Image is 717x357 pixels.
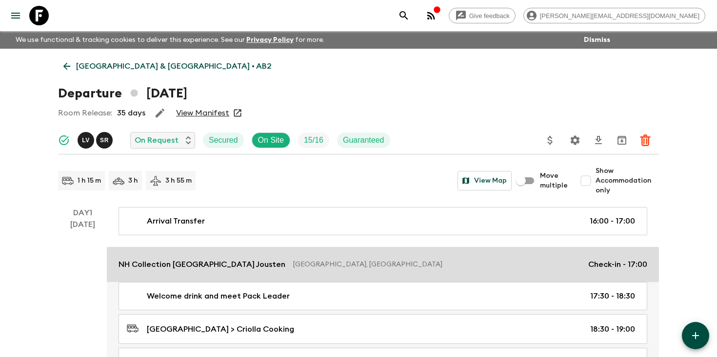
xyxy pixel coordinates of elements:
p: 15 / 16 [304,134,323,146]
p: S R [100,136,109,144]
a: View Manifest [176,108,229,118]
button: Archive (Completed, Cancelled or Unsynced Departures only) [612,131,632,150]
p: 1 h 15 m [78,176,101,186]
button: Update Price, Early Bird Discount and Costs [540,131,560,150]
span: Show Accommodation only [596,166,659,195]
a: Give feedback [449,8,516,23]
p: Day 1 [58,207,107,219]
p: NH Collection [GEOGRAPHIC_DATA] Jousten [119,259,285,270]
div: Trip Fill [298,132,329,148]
p: Guaranteed [343,134,384,146]
p: 16:00 - 17:00 [590,215,635,227]
button: Delete [636,131,655,150]
a: Arrival Transfer16:00 - 17:00 [119,207,647,235]
button: View Map [458,171,512,190]
button: Settings [565,131,585,150]
p: 18:30 - 19:00 [590,323,635,335]
span: [PERSON_NAME][EMAIL_ADDRESS][DOMAIN_NAME] [535,12,705,19]
span: Lucas Valentim, Sol Rodriguez [78,135,115,143]
div: [PERSON_NAME][EMAIL_ADDRESS][DOMAIN_NAME] [523,8,705,23]
p: We use functional & tracking cookies to deliver this experience. See our for more. [12,31,328,49]
p: On Site [258,134,284,146]
button: Dismiss [581,33,613,47]
svg: Synced Successfully [58,134,70,146]
p: 35 days [117,107,145,119]
a: Privacy Policy [246,37,294,43]
p: [GEOGRAPHIC_DATA], [GEOGRAPHIC_DATA] [293,260,580,269]
a: Welcome drink and meet Pack Leader17:30 - 18:30 [119,282,647,310]
p: 17:30 - 18:30 [590,290,635,302]
p: Welcome drink and meet Pack Leader [147,290,290,302]
button: Download CSV [589,131,608,150]
div: On Site [252,132,290,148]
p: Arrival Transfer [147,215,205,227]
span: Move multiple [540,171,568,190]
a: [GEOGRAPHIC_DATA] & [GEOGRAPHIC_DATA] • AB2 [58,56,277,76]
p: L V [82,136,90,144]
button: search adventures [394,6,414,25]
p: [GEOGRAPHIC_DATA] > Criolla Cooking [147,323,294,335]
p: On Request [135,134,179,146]
p: 3 h 55 m [165,176,192,186]
p: Room Release: [58,107,112,119]
button: menu [6,6,25,25]
button: LVSR [78,132,115,149]
p: Check-in - 17:00 [588,259,647,270]
h1: Departure [DATE] [58,84,187,103]
p: [GEOGRAPHIC_DATA] & [GEOGRAPHIC_DATA] • AB2 [76,60,272,72]
span: Give feedback [464,12,515,19]
a: NH Collection [GEOGRAPHIC_DATA] Jousten[GEOGRAPHIC_DATA], [GEOGRAPHIC_DATA]Check-in - 17:00 [107,247,659,282]
p: 3 h [128,176,138,186]
div: Secured [203,132,244,148]
a: [GEOGRAPHIC_DATA] > Criolla Cooking18:30 - 19:00 [119,314,647,344]
p: Secured [209,134,238,146]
